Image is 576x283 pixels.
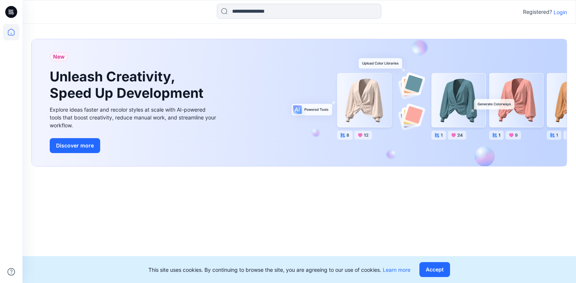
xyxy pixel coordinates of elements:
[53,52,65,61] span: New
[50,138,218,153] a: Discover more
[50,69,207,101] h1: Unleash Creativity, Speed Up Development
[50,106,218,129] div: Explore ideas faster and recolor styles at scale with AI-powered tools that boost creativity, red...
[419,262,450,277] button: Accept
[50,138,100,153] button: Discover more
[523,7,552,16] p: Registered?
[383,267,410,273] a: Learn more
[148,266,410,274] p: This site uses cookies. By continuing to browse the site, you are agreeing to our use of cookies.
[554,8,567,16] p: Login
